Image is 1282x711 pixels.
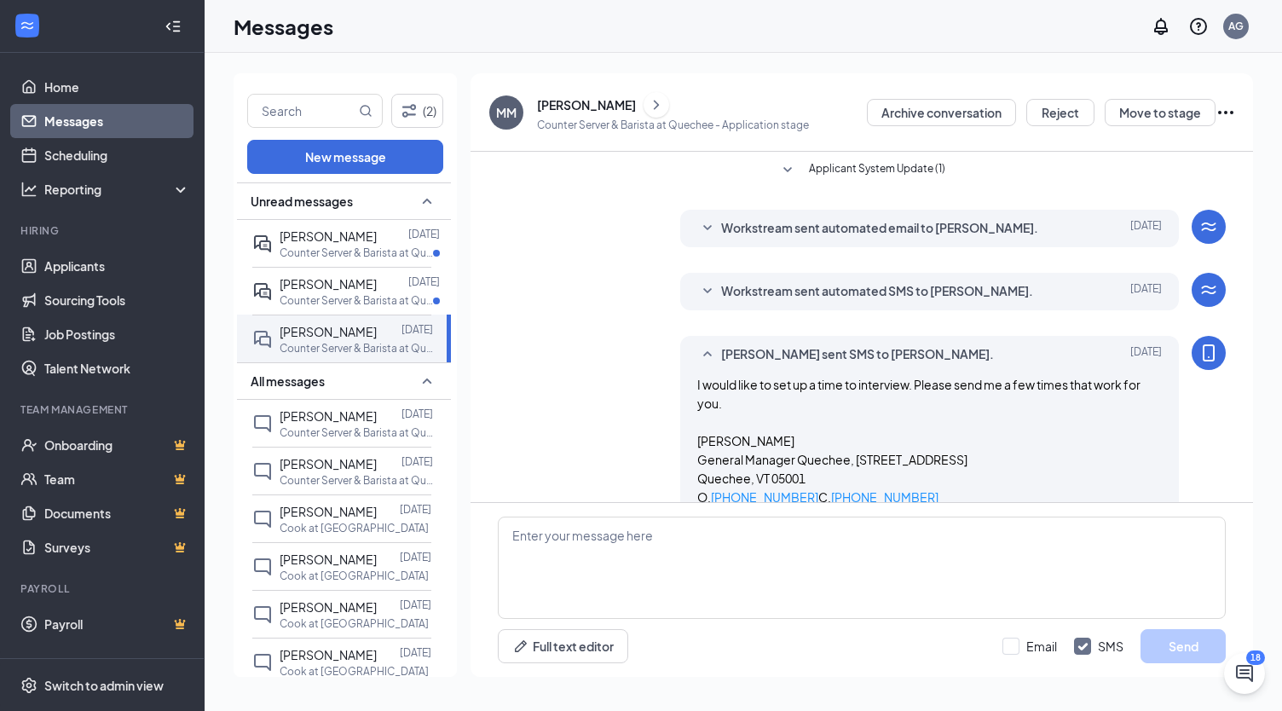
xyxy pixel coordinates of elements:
[280,616,429,631] p: Cook at [GEOGRAPHIC_DATA]
[831,489,938,505] a: [PHONE_NUMBER]
[280,552,377,567] span: [PERSON_NAME]
[280,341,433,355] p: Counter Server & Barista at Quechee
[1188,16,1209,37] svg: QuestionInfo
[280,647,377,662] span: [PERSON_NAME]
[44,607,190,641] a: PayrollCrown
[1130,218,1162,239] span: [DATE]
[248,95,355,127] input: Search
[44,530,190,564] a: SurveysCrown
[721,218,1038,239] span: Workstream sent automated email to [PERSON_NAME].
[401,322,433,337] p: [DATE]
[44,351,190,385] a: Talent Network
[252,281,273,302] svg: ActiveDoubleChat
[1151,16,1171,37] svg: Notifications
[809,160,945,181] span: Applicant System Update (1)
[252,461,273,482] svg: ChatInactive
[721,281,1033,302] span: Workstream sent automated SMS to [PERSON_NAME].
[777,160,798,181] svg: SmallChevronDown
[417,371,437,391] svg: SmallChevronUp
[512,638,529,655] svg: Pen
[280,276,377,292] span: [PERSON_NAME]
[44,462,190,496] a: TeamCrown
[777,160,945,181] button: SmallChevronDownApplicant System Update (1)
[280,504,377,519] span: [PERSON_NAME]
[280,293,433,308] p: Counter Server & Barista at Quechee
[280,228,377,244] span: [PERSON_NAME]
[400,502,431,517] p: [DATE]
[280,425,433,440] p: Counter Server & Barista at Quechee
[1198,280,1219,300] svg: WorkstreamLogo
[400,550,431,564] p: [DATE]
[1228,19,1244,33] div: AG
[44,104,190,138] a: Messages
[19,17,36,34] svg: WorkstreamLogo
[400,598,431,612] p: [DATE]
[44,249,190,283] a: Applicants
[280,324,377,339] span: [PERSON_NAME]
[408,227,440,241] p: [DATE]
[44,317,190,351] a: Job Postings
[1216,102,1236,123] svg: Ellipses
[44,138,190,172] a: Scheduling
[280,664,429,679] p: Cook at [GEOGRAPHIC_DATA]
[1130,344,1162,365] span: [DATE]
[1141,629,1226,663] button: Send
[280,569,429,583] p: Cook at [GEOGRAPHIC_DATA]
[20,402,187,417] div: Team Management
[252,604,273,625] svg: ChatInactive
[252,234,273,254] svg: ActiveDoubleChat
[44,181,191,198] div: Reporting
[20,223,187,238] div: Hiring
[1198,217,1219,237] svg: WorkstreamLogo
[280,246,433,260] p: Counter Server & Barista at Quechee
[417,191,437,211] svg: SmallChevronUp
[711,489,818,505] a: [PHONE_NUMBER]
[697,344,718,365] svg: SmallChevronUp
[280,473,433,488] p: Counter Server & Barista at Quechee
[867,99,1016,126] button: Archive conversation
[1198,343,1219,363] svg: MobileSms
[20,581,187,596] div: Payroll
[44,70,190,104] a: Home
[400,645,431,660] p: [DATE]
[399,101,419,121] svg: Filter
[1234,663,1255,684] svg: ChatActive
[496,104,517,121] div: MM
[498,629,628,663] button: Full text editorPen
[1246,650,1265,665] div: 18
[247,140,443,174] button: New message
[251,193,353,210] span: Unread messages
[165,18,182,35] svg: Collapse
[697,377,1141,505] span: I would like to set up a time to interview. Please send me a few times that work for you. [PERSON...
[252,329,273,350] svg: DoubleChat
[44,496,190,530] a: DocumentsCrown
[401,454,433,469] p: [DATE]
[697,281,718,302] svg: SmallChevronDown
[44,283,190,317] a: Sourcing Tools
[537,96,636,113] div: [PERSON_NAME]
[252,652,273,673] svg: ChatInactive
[20,677,38,694] svg: Settings
[252,557,273,577] svg: ChatInactive
[280,599,377,615] span: [PERSON_NAME]
[252,509,273,529] svg: ChatInactive
[359,104,372,118] svg: MagnifyingGlass
[537,118,809,132] p: Counter Server & Barista at Quechee - Application stage
[280,521,429,535] p: Cook at [GEOGRAPHIC_DATA]
[251,373,325,390] span: All messages
[252,413,273,434] svg: ChatInactive
[401,407,433,421] p: [DATE]
[280,456,377,471] span: [PERSON_NAME]
[280,408,377,424] span: [PERSON_NAME]
[697,218,718,239] svg: SmallChevronDown
[1105,99,1216,126] button: Move to stage
[20,181,38,198] svg: Analysis
[1130,281,1162,302] span: [DATE]
[44,677,164,694] div: Switch to admin view
[1224,653,1265,694] button: ChatActive
[644,92,669,118] button: ChevronRight
[1026,99,1094,126] button: Reject
[44,428,190,462] a: OnboardingCrown
[648,95,665,115] svg: ChevronRight
[408,275,440,289] p: [DATE]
